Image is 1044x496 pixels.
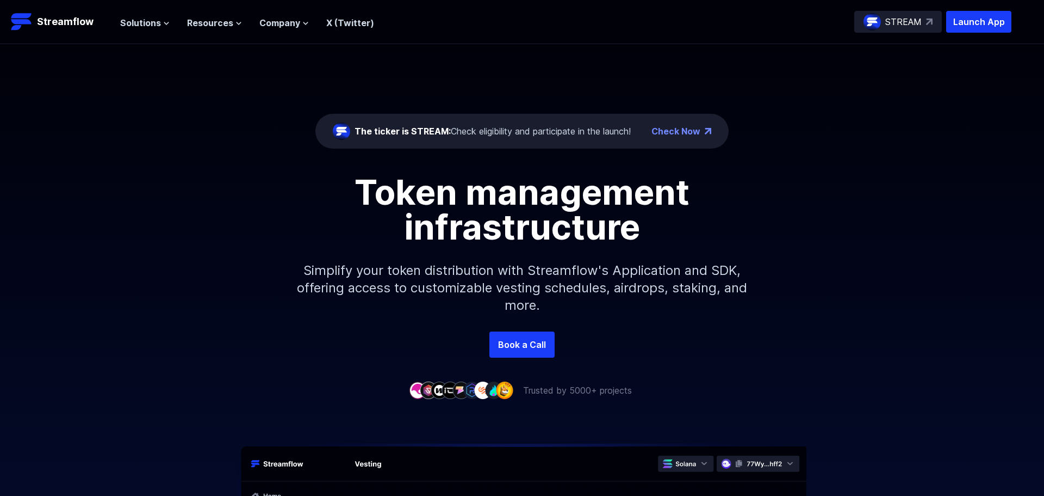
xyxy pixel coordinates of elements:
[120,16,161,29] span: Solutions
[37,14,94,29] p: Streamflow
[259,16,309,29] button: Company
[355,125,631,138] div: Check eligibility and participate in the launch!
[120,16,170,29] button: Solutions
[926,19,933,25] img: top-right-arrow.svg
[854,11,942,33] a: STREAM
[11,11,109,33] a: Streamflow
[288,244,756,332] p: Simplify your token distribution with Streamflow's Application and SDK, offering access to custom...
[431,382,448,399] img: company-3
[355,126,451,137] span: The ticker is STREAM:
[326,17,374,28] a: X (Twitter)
[705,128,711,134] img: top-right-arrow.png
[277,175,767,244] h1: Token management infrastructure
[187,16,242,29] button: Resources
[474,382,492,399] img: company-7
[863,13,881,30] img: streamflow-logo-circle.png
[946,11,1011,33] button: Launch App
[259,16,300,29] span: Company
[485,382,502,399] img: company-8
[463,382,481,399] img: company-6
[409,382,426,399] img: company-1
[420,382,437,399] img: company-2
[651,125,700,138] a: Check Now
[333,123,350,140] img: streamflow-logo-circle.png
[11,11,33,33] img: Streamflow Logo
[523,384,632,397] p: Trusted by 5000+ projects
[885,15,922,28] p: STREAM
[442,382,459,399] img: company-4
[489,332,555,358] a: Book a Call
[452,382,470,399] img: company-5
[187,16,233,29] span: Resources
[496,382,513,399] img: company-9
